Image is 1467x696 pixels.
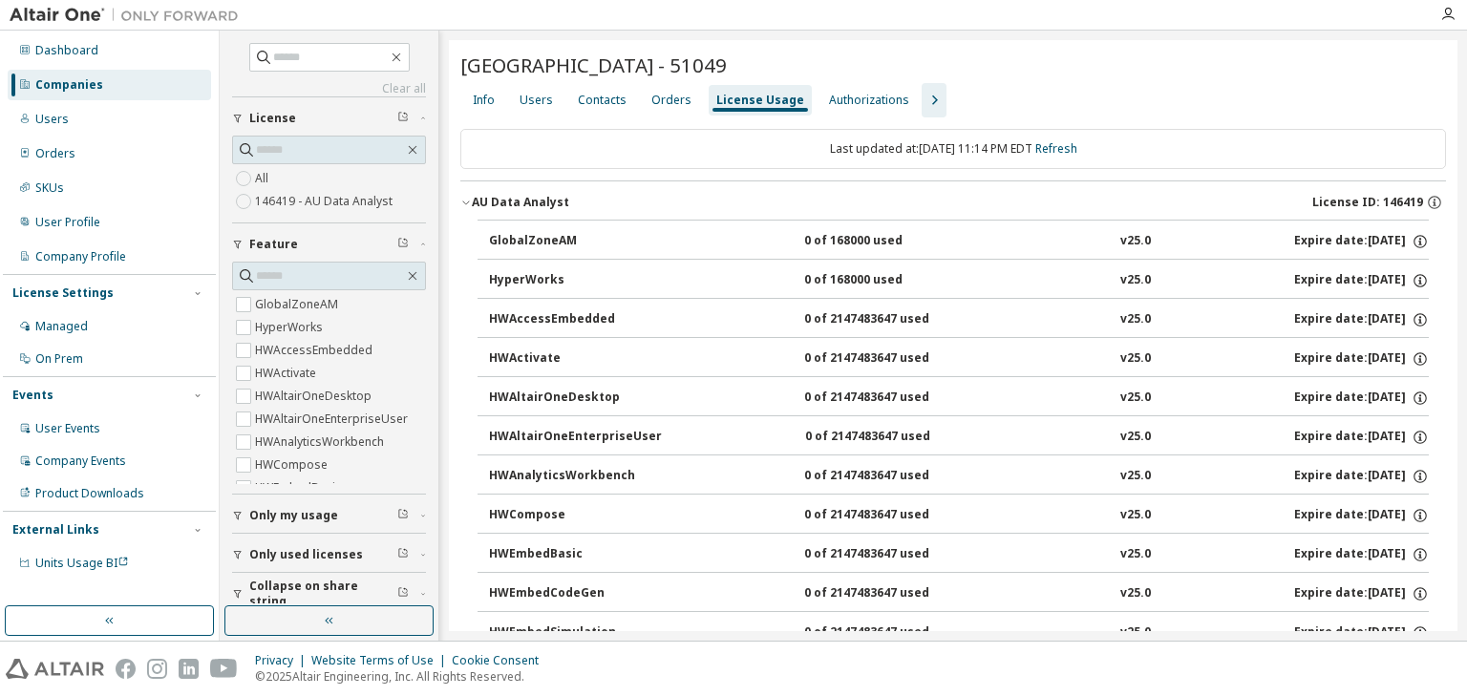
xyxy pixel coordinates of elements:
[651,93,691,108] div: Orders
[397,508,409,523] span: Clear filter
[35,421,100,436] div: User Events
[232,97,426,139] button: License
[489,233,661,250] div: GlobalZoneAM
[489,221,1429,263] button: GlobalZoneAM0 of 168000 usedv25.0Expire date:[DATE]
[1294,390,1429,407] div: Expire date: [DATE]
[472,195,569,210] div: AU Data Analyst
[179,659,199,679] img: linkedin.svg
[489,507,661,524] div: HWCompose
[460,181,1446,223] button: AU Data AnalystLicense ID: 146419
[232,223,426,265] button: Feature
[489,272,661,289] div: HyperWorks
[35,180,64,196] div: SKUs
[1294,624,1429,642] div: Expire date: [DATE]
[1035,140,1077,157] a: Refresh
[489,624,661,642] div: HWEmbedSimulation
[255,293,342,316] label: GlobalZoneAM
[1120,233,1151,250] div: v25.0
[804,468,976,485] div: 0 of 2147483647 used
[249,508,338,523] span: Only my usage
[804,233,976,250] div: 0 of 168000 used
[805,429,977,446] div: 0 of 2147483647 used
[12,388,53,403] div: Events
[578,93,627,108] div: Contacts
[232,495,426,537] button: Only my usage
[255,339,376,362] label: HWAccessEmbedded
[489,416,1429,458] button: HWAltairOneEnterpriseUser0 of 2147483647 usedv25.0Expire date:[DATE]
[489,455,1429,497] button: HWAnalyticsWorkbench0 of 2147483647 usedv25.0Expire date:[DATE]
[1294,468,1429,485] div: Expire date: [DATE]
[6,659,104,679] img: altair_logo.svg
[804,390,976,407] div: 0 of 2147483647 used
[489,338,1429,380] button: HWActivate0 of 2147483647 usedv25.0Expire date:[DATE]
[1294,272,1429,289] div: Expire date: [DATE]
[1120,311,1151,328] div: v25.0
[1294,546,1429,563] div: Expire date: [DATE]
[249,579,397,609] span: Collapse on share string
[210,659,238,679] img: youtube.svg
[35,249,126,264] div: Company Profile
[35,555,129,571] span: Units Usage BI
[255,431,388,453] label: HWAnalyticsWorkbench
[489,585,661,602] div: HWEmbedCodeGen
[255,316,327,339] label: HyperWorks
[255,668,550,685] p: © 2025 Altair Engineering, Inc. All Rights Reserved.
[232,573,426,615] button: Collapse on share string
[452,653,550,668] div: Cookie Consent
[489,429,662,446] div: HWAltairOneEnterpriseUser
[35,453,126,469] div: Company Events
[397,547,409,562] span: Clear filter
[116,659,136,679] img: facebook.svg
[249,111,296,126] span: License
[489,495,1429,537] button: HWCompose0 of 2147483647 usedv25.0Expire date:[DATE]
[489,612,1429,654] button: HWEmbedSimulation0 of 2147483647 usedv25.0Expire date:[DATE]
[255,408,412,431] label: HWAltairOneEnterpriseUser
[716,93,804,108] div: License Usage
[1294,350,1429,368] div: Expire date: [DATE]
[255,362,320,385] label: HWActivate
[1120,272,1151,289] div: v25.0
[520,93,553,108] div: Users
[1120,624,1151,642] div: v25.0
[460,129,1446,169] div: Last updated at: [DATE] 11:14 PM EDT
[255,653,311,668] div: Privacy
[804,585,976,602] div: 0 of 2147483647 used
[311,653,452,668] div: Website Terms of Use
[35,112,69,127] div: Users
[804,272,976,289] div: 0 of 168000 used
[804,311,976,328] div: 0 of 2147483647 used
[1294,311,1429,328] div: Expire date: [DATE]
[489,260,1429,302] button: HyperWorks0 of 168000 usedv25.0Expire date:[DATE]
[1294,585,1429,602] div: Expire date: [DATE]
[255,167,272,190] label: All
[35,351,83,367] div: On Prem
[1294,429,1429,446] div: Expire date: [DATE]
[232,534,426,576] button: Only used licenses
[1294,233,1429,250] div: Expire date: [DATE]
[489,390,661,407] div: HWAltairOneDesktop
[489,377,1429,419] button: HWAltairOneDesktop0 of 2147483647 usedv25.0Expire date:[DATE]
[232,81,426,96] a: Clear all
[1120,546,1151,563] div: v25.0
[397,586,409,601] span: Clear filter
[397,111,409,126] span: Clear filter
[10,6,248,25] img: Altair One
[1120,350,1151,368] div: v25.0
[1312,195,1423,210] span: License ID: 146419
[35,486,144,501] div: Product Downloads
[255,190,396,213] label: 146419 - AU Data Analyst
[35,43,98,58] div: Dashboard
[804,546,976,563] div: 0 of 2147483647 used
[147,659,167,679] img: instagram.svg
[397,237,409,252] span: Clear filter
[489,311,661,328] div: HWAccessEmbedded
[35,319,88,334] div: Managed
[1120,585,1151,602] div: v25.0
[1120,507,1151,524] div: v25.0
[1294,507,1429,524] div: Expire date: [DATE]
[249,547,363,562] span: Only used licenses
[12,522,99,538] div: External Links
[804,507,976,524] div: 0 of 2147483647 used
[35,215,100,230] div: User Profile
[249,237,298,252] span: Feature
